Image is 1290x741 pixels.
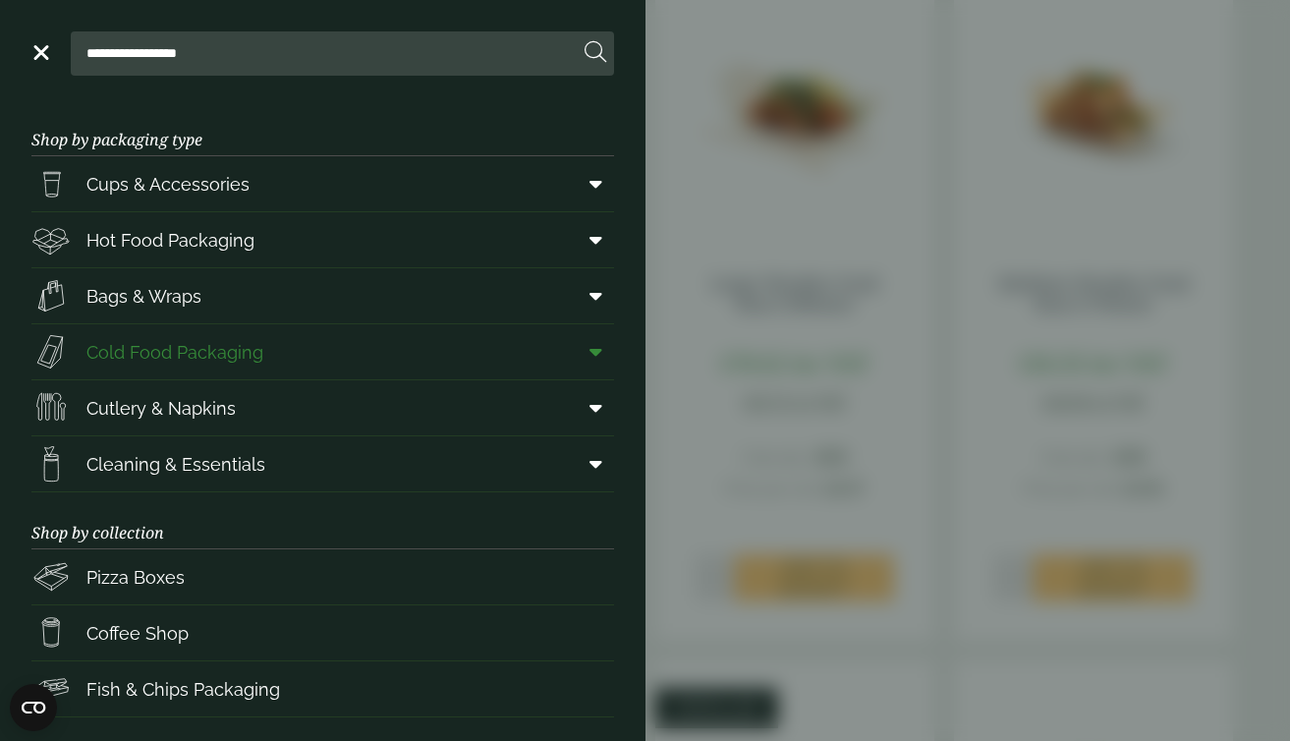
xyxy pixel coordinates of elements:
button: Open CMP widget [10,684,57,731]
span: Coffee Shop [86,620,189,647]
a: Pizza Boxes [31,549,614,604]
a: Cups & Accessories [31,156,614,211]
img: FishNchip_box.svg [31,669,71,709]
span: Pizza Boxes [86,564,185,591]
span: Bags & Wraps [86,283,201,310]
img: open-wipe.svg [31,444,71,484]
a: Cold Food Packaging [31,324,614,379]
a: Fish & Chips Packaging [31,661,614,716]
span: Fish & Chips Packaging [86,676,280,703]
img: Sandwich_box.svg [31,332,71,371]
a: Hot Food Packaging [31,212,614,267]
a: Cutlery & Napkins [31,380,614,435]
span: Cups & Accessories [86,171,250,198]
img: Paper_carriers.svg [31,276,71,315]
a: Bags & Wraps [31,268,614,323]
span: Hot Food Packaging [86,227,254,254]
img: Cutlery.svg [31,388,71,427]
img: Deli_box.svg [31,220,71,259]
a: Coffee Shop [31,605,614,660]
span: Cutlery & Napkins [86,395,236,422]
span: Cold Food Packaging [86,339,263,366]
img: PintNhalf_cup.svg [31,164,71,203]
a: Cleaning & Essentials [31,436,614,491]
span: Cleaning & Essentials [86,451,265,478]
h3: Shop by packaging type [31,99,614,156]
h3: Shop by collection [31,492,614,549]
img: Pizza_boxes.svg [31,557,71,597]
img: HotDrink_paperCup.svg [31,613,71,653]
